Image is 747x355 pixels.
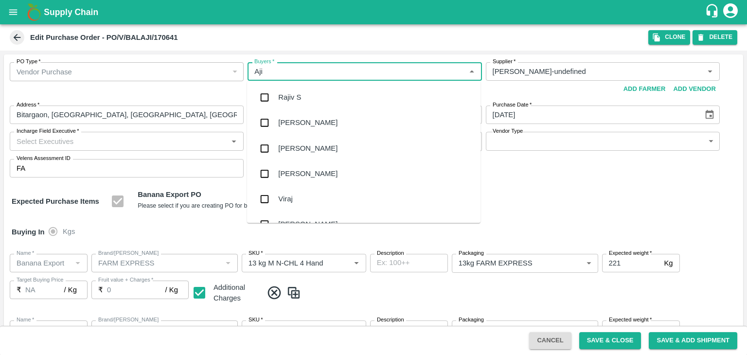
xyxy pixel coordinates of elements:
[245,257,335,269] input: SKU
[17,163,25,174] p: FA
[245,323,335,336] input: SKU
[2,1,24,23] button: open drawer
[350,257,363,269] button: Open
[63,226,75,237] span: Kgs
[44,5,705,19] a: Supply Chain
[193,281,261,305] div: Additional Charges
[228,135,240,147] button: Open
[107,281,165,299] input: 0.0
[486,106,696,124] input: Select Date
[12,197,99,205] strong: Expected Purchase Items
[664,258,673,268] p: Kg
[98,249,159,257] label: Brand/[PERSON_NAME]
[24,2,44,22] img: logo
[278,194,292,205] div: Viraj
[493,58,516,66] label: Supplier
[377,316,404,324] label: Description
[278,118,338,128] div: [PERSON_NAME]
[98,276,153,284] label: Fruit value + Charges
[579,332,641,349] button: Save & Close
[278,92,301,103] div: Rajiv S
[25,281,64,299] input: 0.0
[286,285,301,301] img: CloneIcon
[609,316,652,324] label: Expected weight
[704,65,716,78] button: Open
[459,325,533,336] p: 13kg FARM EXPRESS
[249,249,263,257] label: SKU
[17,67,72,77] p: Vendor Purchase
[529,332,571,349] button: Cancel
[165,284,178,295] p: / Kg
[249,316,263,324] label: SKU
[17,155,71,162] label: Velens Assessment ID
[377,249,404,257] label: Description
[278,219,338,230] div: [PERSON_NAME]
[609,249,652,257] label: Expected weight
[489,65,688,78] input: Select Supplier
[13,323,69,336] input: Name
[648,30,690,44] button: Clone
[94,323,219,336] input: Create Brand/Marka
[64,284,77,295] p: / Kg
[8,222,49,242] h6: Buying In
[459,316,484,324] label: Packaging
[620,81,670,98] button: Add Farmer
[138,202,282,209] small: Please select if you are creating PO for banana export
[94,257,219,269] input: Create Brand/Marka
[278,143,338,154] div: [PERSON_NAME]
[459,258,533,268] p: 13kg FARM EXPRESS
[493,127,523,135] label: Vendor Type
[30,34,178,41] b: Edit Purchase Order - PO/V/BALAJI/170641
[17,249,34,257] label: Name
[44,7,98,17] b: Supply Chain
[17,127,79,135] label: Incharge Field Executive
[254,58,274,66] label: Buyers
[493,101,532,109] label: Purchase Date
[649,332,737,349] button: Save & Add Shipment
[13,257,69,269] input: Name
[17,316,34,324] label: Name
[17,276,64,284] label: Target Buying Price
[213,282,261,304] div: Additional Charges
[459,249,484,257] label: Packaging
[722,2,739,22] div: account of current user
[98,316,159,324] label: Brand/[PERSON_NAME]
[350,323,363,336] button: Open
[700,106,719,124] button: Choose date, selected date is Aug 21, 2025
[138,191,201,198] b: Banana Export PO
[98,284,103,295] p: ₹
[278,168,338,179] div: [PERSON_NAME]
[17,101,39,109] label: Address
[705,3,722,21] div: customer-support
[49,222,83,241] div: buying_in
[669,81,719,98] button: Add Vendor
[664,324,673,335] p: Kg
[250,65,462,78] input: Select Buyers
[602,320,660,339] input: 0.0
[17,284,21,295] p: ₹
[602,254,660,272] input: 0.0
[10,106,244,124] input: Address
[13,135,225,147] input: Select Executives
[17,58,41,66] label: PO Type
[693,30,737,44] button: DELETE
[465,65,478,78] button: Close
